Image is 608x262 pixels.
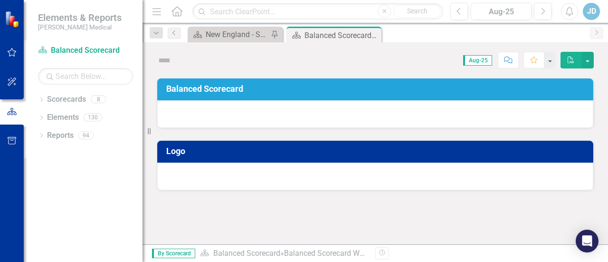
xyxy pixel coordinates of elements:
[304,29,379,41] div: Balanced Scorecard Welcome Page
[190,29,268,40] a: New England - Sales - Overview Dashboard
[583,3,600,20] button: JD
[284,249,403,258] div: Balanced Scorecard Welcome Page
[47,112,79,123] a: Elements
[78,131,94,139] div: 94
[576,230,598,252] div: Open Intercom Messenger
[47,94,86,105] a: Scorecards
[474,6,528,18] div: Aug-25
[166,146,588,156] h3: Logo
[38,23,122,31] small: [PERSON_NAME] Medical
[213,249,280,258] a: Balanced Scorecard
[471,3,532,20] button: Aug-25
[38,68,133,85] input: Search Below...
[5,10,21,27] img: ClearPoint Strategy
[38,12,122,23] span: Elements & Reports
[200,248,368,259] div: »
[463,55,492,66] span: Aug-25
[192,3,443,20] input: Search ClearPoint...
[84,114,102,122] div: 130
[393,5,441,18] button: Search
[166,84,588,94] h3: Balanced Scorecard
[206,29,268,40] div: New England - Sales - Overview Dashboard
[157,53,172,68] img: Not Defined
[38,45,133,56] a: Balanced Scorecard
[152,249,195,258] span: By Scorecard
[91,96,106,104] div: 8
[407,7,427,15] span: Search
[47,130,74,141] a: Reports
